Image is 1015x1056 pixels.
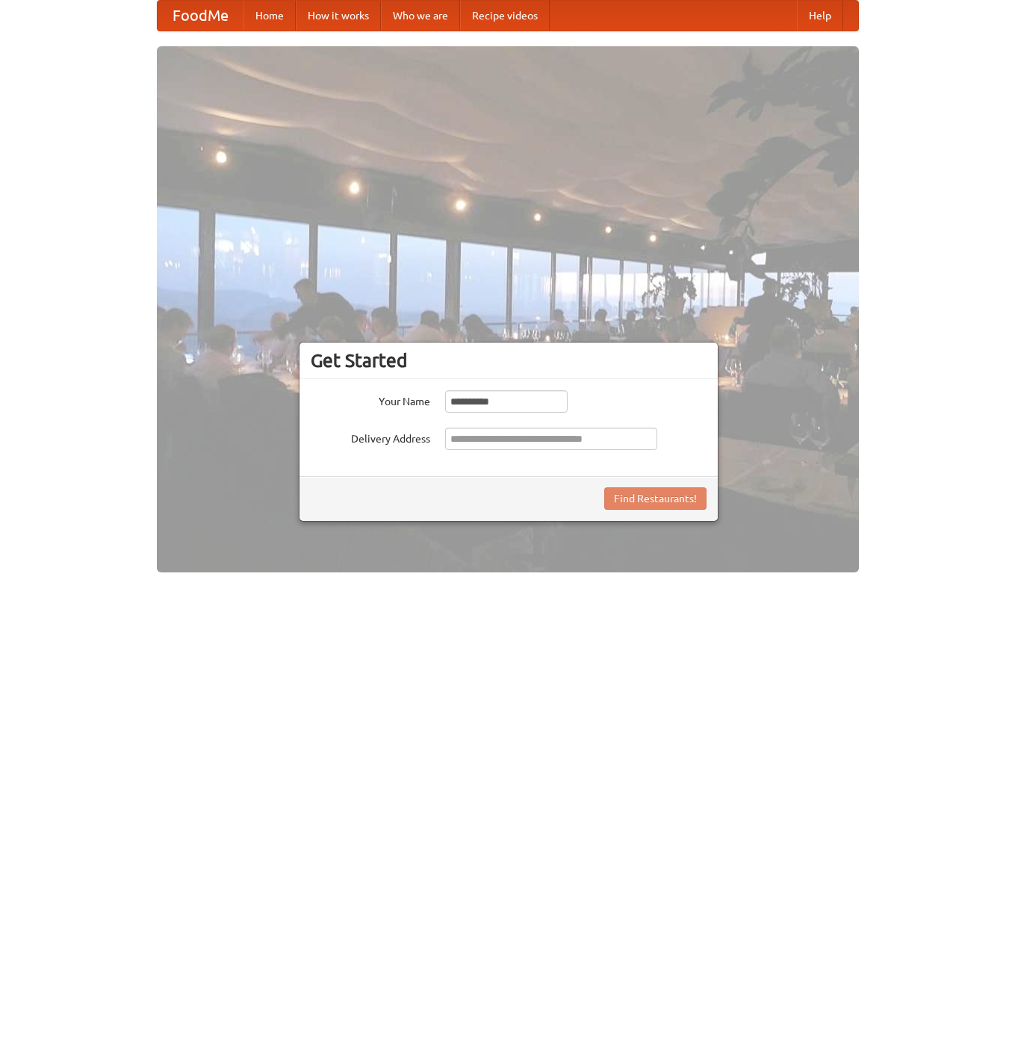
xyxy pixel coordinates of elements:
[604,487,707,510] button: Find Restaurants!
[311,428,430,446] label: Delivery Address
[158,1,243,31] a: FoodMe
[797,1,843,31] a: Help
[311,390,430,409] label: Your Name
[243,1,296,31] a: Home
[460,1,550,31] a: Recipe videos
[311,349,707,372] h3: Get Started
[381,1,460,31] a: Who we are
[296,1,381,31] a: How it works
